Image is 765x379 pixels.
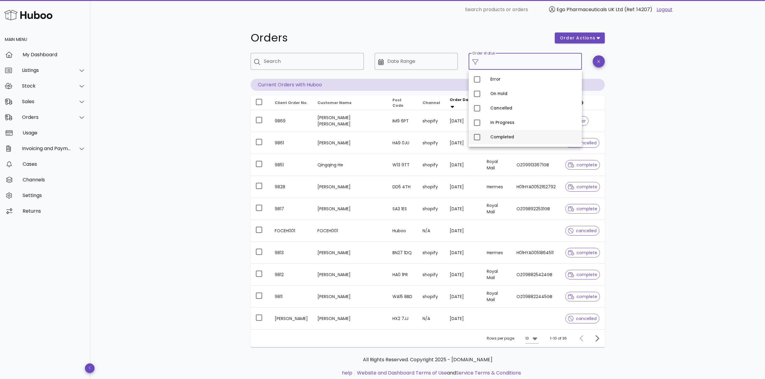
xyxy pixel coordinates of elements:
[490,106,577,111] div: Cancelled
[418,132,445,154] td: shopify
[445,198,482,220] td: [DATE]
[313,264,388,286] td: [PERSON_NAME]
[255,356,600,363] p: All Rights Reserved. Copyright 2025 - [DOMAIN_NAME]
[525,336,529,341] div: 10
[313,242,388,264] td: [PERSON_NAME]
[357,369,447,376] a: Website and Dashboard Terms of Use
[418,286,445,308] td: shopify
[313,132,388,154] td: [PERSON_NAME]
[388,242,418,264] td: BN27 1DQ
[568,207,597,211] span: complete
[512,198,560,220] td: OZ098922531GB
[482,286,512,308] td: Royal Mail
[445,264,482,286] td: [DATE]
[270,286,313,308] td: 9811
[445,110,482,132] td: [DATE]
[445,286,482,308] td: [DATE]
[270,176,313,198] td: 9828
[482,198,512,220] td: Royal Mail
[560,96,605,110] th: Status
[568,229,597,233] span: cancelled
[560,35,596,41] span: order actions
[22,83,71,89] div: Stock
[23,177,86,183] div: Channels
[23,130,86,136] div: Usage
[445,220,482,242] td: [DATE]
[270,308,313,329] td: [PERSON_NAME]
[23,161,86,167] div: Cases
[270,242,313,264] td: 9813
[418,96,445,110] th: Channel
[482,264,512,286] td: Royal Mail
[657,6,673,13] a: Logout
[490,120,577,125] div: In Progress
[418,110,445,132] td: shopify
[472,51,495,56] label: Order status
[342,369,352,376] a: help
[490,77,577,82] div: Error
[418,154,445,176] td: shopify
[445,308,482,329] td: [DATE]
[482,176,512,198] td: Hermes
[313,154,388,176] td: Qingqing He
[568,294,597,299] span: complete
[251,79,605,91] p: Current Orders with Huboo
[388,154,418,176] td: W13 9TT
[313,220,388,242] td: FOCEH001
[388,220,418,242] td: Huboo
[270,132,313,154] td: 9861
[624,6,652,13] span: (Ref: 14207)
[568,141,597,145] span: cancelled
[317,100,351,105] span: Customer Name
[568,251,597,255] span: complete
[445,176,482,198] td: [DATE]
[313,96,388,110] th: Customer Name
[270,110,313,132] td: 9869
[450,97,473,102] span: Order Date
[388,110,418,132] td: IM9 6PT
[568,273,597,277] span: complete
[418,308,445,329] td: N/A
[568,163,597,167] span: complete
[313,286,388,308] td: [PERSON_NAME]
[550,336,567,341] div: 1-10 of 36
[388,286,418,308] td: WA15 8BD
[490,91,577,96] div: On Hold
[4,8,52,21] img: Huboo Logo
[22,99,71,104] div: Sales
[418,220,445,242] td: N/A
[270,198,313,220] td: 9817
[388,264,418,286] td: HA0 1PR
[388,308,418,329] td: HX2 7JJ
[313,110,388,132] td: [PERSON_NAME] [PERSON_NAME]
[445,154,482,176] td: [DATE]
[418,176,445,198] td: shopify
[313,198,388,220] td: [PERSON_NAME]
[512,242,560,264] td: H01HYA0051864511
[22,146,71,151] div: Invoicing and Payments
[275,100,308,105] span: Client Order No.
[512,286,560,308] td: OZ098822445GB
[512,264,560,286] td: OZ098825424GB
[418,264,445,286] td: shopify
[22,114,71,120] div: Orders
[423,100,440,105] span: Channel
[445,96,482,110] th: Order Date: Sorted descending. Activate to remove sorting.
[555,32,605,43] button: order actions
[270,154,313,176] td: 9851
[487,330,539,347] div: Rows per page:
[355,369,521,377] li: and
[22,67,71,73] div: Listings
[418,242,445,264] td: shopify
[23,193,86,198] div: Settings
[512,154,560,176] td: OZ099133671GB
[388,198,418,220] td: SA3 1ES
[388,132,418,154] td: HA9 0JU
[512,176,560,198] td: H01HYA0052162792
[482,242,512,264] td: Hermes
[482,154,512,176] td: Royal Mail
[313,176,388,198] td: [PERSON_NAME]
[557,6,623,13] span: Ego Pharmaceuticals UK Ltd
[270,220,313,242] td: FOCEH001
[270,264,313,286] td: 9812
